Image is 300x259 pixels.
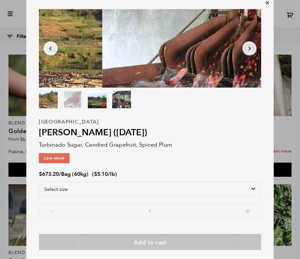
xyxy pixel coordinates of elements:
[92,170,117,178] span: ( )
[59,170,61,178] span: /
[244,208,252,214] button: +
[48,208,56,214] button: -
[108,170,115,178] span: /lb
[39,170,42,178] span: $
[39,153,70,163] p: Low stock
[39,141,261,149] p: Turbinado Sugar, Candied Grapefruit, Spiced Plum
[39,127,261,138] h2: [PERSON_NAME] ([DATE])
[94,170,108,178] bdi: 5.10
[39,170,59,178] bdi: 673.20
[39,234,261,250] button: Add to cart
[94,170,97,178] span: $
[61,170,88,178] span: Bag (60kg)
